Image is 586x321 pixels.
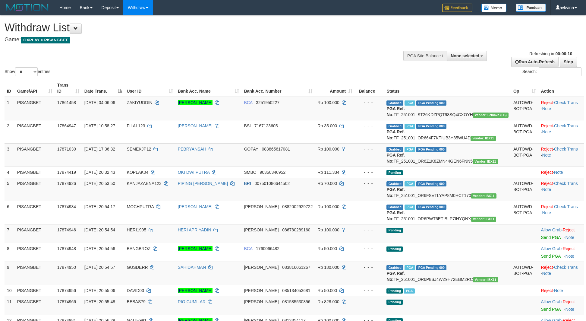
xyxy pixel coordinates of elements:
td: 6 [5,201,15,224]
span: 17861458 [57,100,76,105]
a: PEBRYANSAH [178,147,206,151]
span: BCA [244,100,252,105]
th: Action [538,80,584,97]
a: Check Trans [554,204,578,209]
a: Note [565,254,574,259]
span: Vendor URL: https://order6.1velocity.biz [471,136,496,141]
span: [DATE] 20:55:48 [84,299,115,304]
span: · [541,299,562,304]
span: · [541,227,562,232]
span: BEBAS79 [127,299,146,304]
span: Refreshing in: [529,51,572,56]
td: · · [538,120,584,143]
span: Grabbed [386,265,403,270]
td: PISANGBET [15,201,55,224]
td: 2 [5,120,15,143]
a: Reject [563,246,575,251]
td: PISANGBET [15,243,55,262]
span: Pending [386,170,403,175]
span: [DATE] 04:06:06 [84,100,115,105]
img: Button%20Memo.svg [481,4,507,12]
a: Allow Grab [541,246,561,251]
a: Check Trans [554,265,578,270]
span: 17874966 [57,299,76,304]
a: Send PGA [541,254,560,259]
td: PISANGBET [15,97,55,120]
a: Reject [541,123,553,128]
span: Vendor URL: https://order6.1velocity.biz [471,217,496,222]
span: Copy 081585530856 to clipboard [282,299,310,304]
b: PGA Ref. No: [386,106,405,117]
div: - - - [357,288,382,294]
div: - - - [357,146,382,152]
a: Note [542,271,551,276]
h1: Withdraw List [5,22,385,34]
a: Reject [541,265,553,270]
span: Rp 100.000 [317,100,339,105]
span: Copy 086780289160 to clipboard [282,227,310,232]
span: Vendor URL: https://order6.1velocity.biz [473,277,498,282]
span: Copy 7167123605 to clipboard [254,123,278,128]
a: [PERSON_NAME] [178,204,213,209]
a: Send PGA [541,235,560,240]
a: RIO GUMILAR [178,299,206,304]
b: PGA Ref. No: [386,129,405,140]
span: [DATE] 20:53:50 [84,181,115,186]
a: Note [542,187,551,192]
td: 11 [5,296,15,315]
strong: 00:00:10 [555,51,572,56]
span: Copy 0882002929722 to clipboard [282,204,313,209]
td: 10 [5,285,15,296]
td: 7 [5,224,15,243]
span: KOPLAK04 [127,170,149,175]
td: · [538,285,584,296]
span: Rp 180.000 [317,265,339,270]
td: · [538,296,584,315]
td: AUTOWD-BOT-PGA [511,201,539,224]
span: Copy 90360346952 to clipboard [260,170,286,175]
span: Vendor URL: https://order6.1velocity.biz [473,159,498,164]
span: PGA Pending [416,147,446,152]
span: [PERSON_NAME] [244,299,279,304]
td: TF_251001_OR6P8SJ4WZ9H72EBM2RC [384,262,511,285]
a: SAHIDAHMAN [178,265,206,270]
a: [PERSON_NAME] [178,246,213,251]
input: Search: [539,67,581,76]
span: [DATE] 10:58:27 [84,123,115,128]
td: 8 [5,243,15,262]
span: PGA Pending [416,205,446,210]
label: Show entries [5,67,50,76]
span: ZAKIYUDDIN [127,100,153,105]
a: Note [542,210,551,215]
span: Rp 100.000 [317,204,339,209]
a: OKI DWI PUTRA [178,170,210,175]
span: BRI [244,181,251,186]
td: PISANGBET [15,262,55,285]
span: Copy 3251950227 to clipboard [256,100,279,105]
td: · · [538,97,584,120]
a: Check Trans [554,147,578,151]
span: Rp 70.000 [317,181,337,186]
div: PGA Site Balance / [403,51,447,61]
span: Vendor URL: https://order6.1velocity.biz [471,193,496,199]
span: PGA Pending [416,181,446,186]
b: PGA Ref. No: [386,153,405,164]
td: PISANGBET [15,296,55,315]
span: Marked by avkrizkynain [405,205,415,210]
span: [PERSON_NAME] [244,288,279,293]
th: Status [384,80,511,97]
div: - - - [357,123,382,129]
span: 17874946 [57,227,76,232]
span: Grabbed [386,124,403,129]
a: Note [554,170,563,175]
a: Allow Grab [541,299,561,304]
a: Run Auto-Refresh [511,57,559,67]
span: GUSDERR [127,265,148,270]
span: Pending [386,246,403,252]
td: TF_251001_OR6FSVTLYAP8M0HCT170 [384,178,511,201]
a: Reject [541,147,553,151]
td: AUTOWD-BOT-PGA [511,120,539,143]
a: Note [554,288,563,293]
td: PISANGBET [15,178,55,201]
td: · [538,224,584,243]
